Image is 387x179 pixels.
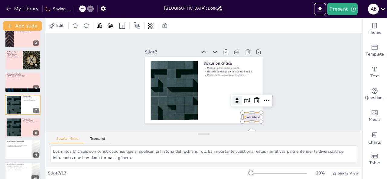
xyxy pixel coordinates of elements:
p: Mitos oficiales sobre el rock. [209,67,259,92]
p: Historia compleja de la juventud negra. [23,99,39,100]
div: Saving...... [46,6,71,12]
div: 7 [5,95,41,115]
div: 5 [5,50,41,70]
div: Change the overall theme [363,18,387,40]
p: Poder de las narrativas históricas. [23,100,39,101]
span: Questions [365,94,385,101]
div: 4 [5,27,41,47]
div: A B [368,4,379,14]
button: Present [327,3,357,15]
p: Migración afroamericana en los años 50. [15,31,39,33]
p: Papel de [PERSON_NAME] en la historia del rock. [7,75,39,76]
button: A B [368,3,379,15]
div: Get real-time input from your audience [363,83,387,105]
span: Theme [368,29,382,36]
p: Historia compleja de la juventud negra. [23,121,39,122]
p: Investigación archivística para desnaturalizar discursos. [7,167,30,168]
div: Layout [117,21,127,30]
div: 6 [33,85,39,91]
p: Visibilización de narrativas marginadas. [7,168,30,169]
p: Aportes teóricos y metodológicos [7,141,30,142]
p: Discusión crítica [23,118,39,120]
div: 4 [33,40,39,46]
button: Speaker Notes [50,137,84,143]
span: Text [370,73,379,79]
p: Discusión crítica [23,96,39,98]
div: 7 [33,108,39,113]
input: Insert title [164,4,216,13]
p: El Moondog Coronation Ball y su interpretación. [7,76,39,77]
span: Table [369,160,380,166]
div: Slide 7 [161,28,211,55]
button: Transcript [84,137,111,143]
p: [GEOGRAPHIC_DATA] como ciudad industrial en auge. [15,30,39,31]
p: Patrimonio cultural como proceso activo. [7,166,30,167]
p: Mitos oficiales sobre el rock. [23,120,39,121]
div: Add a table [363,149,387,170]
p: Crítica a los discursos patrimoniales. [7,56,21,57]
p: Importancia de las tiendas de discos. [7,77,39,78]
div: 6 [5,72,41,92]
div: 8 [5,117,41,137]
p: Declive económico y regeneración cultural. [15,32,39,34]
p: Recuperación de experiencias invisibilizadas. [7,57,21,59]
button: My Library [5,4,41,14]
textarea: Los mitos oficiales son construcciones que simplifican la historia del rock and roll. Es importan... [50,145,357,162]
p: Patrimonio cultural como proceso activo. [7,144,30,145]
p: Visibilización de narrativas marginadas. [7,146,30,147]
p: Aportes teóricos y metodológicos [7,163,30,165]
span: Single View [338,171,359,176]
span: Position [133,22,141,29]
div: 5 [33,63,39,68]
div: 9 [33,152,39,158]
div: Add ready made slides [363,40,387,62]
div: Add images, graphics, shapes or video [363,105,387,127]
span: Media [369,116,381,123]
span: Template [366,51,384,58]
p: Historia compleja de la juventud negra. [207,71,257,95]
p: Uso de archivos de radio y colecciones de vinilos. [7,54,21,56]
div: Slide 7 / 13 [48,170,249,176]
div: 8 [33,130,39,136]
p: Poder de las narrativas históricas. [206,74,256,99]
p: Poder de las narrativas históricas. [23,122,39,123]
p: Contrahistorias principales [7,73,39,75]
p: Investigación archivística para desnaturalizar discursos. [7,145,30,146]
div: Add text boxes [363,62,387,83]
span: Edit [55,23,65,28]
p: Discusión crítica [210,62,261,89]
div: 20 % [313,170,327,176]
div: Add charts and graphs [363,127,387,149]
p: Mitos oficiales sobre el rock. [23,97,39,99]
div: 9 [5,140,41,160]
p: Metodología: el “giro archivístico” [7,51,21,54]
button: Add slide [3,21,42,31]
span: Charts [368,139,381,146]
button: Export to PowerPoint [314,3,326,15]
